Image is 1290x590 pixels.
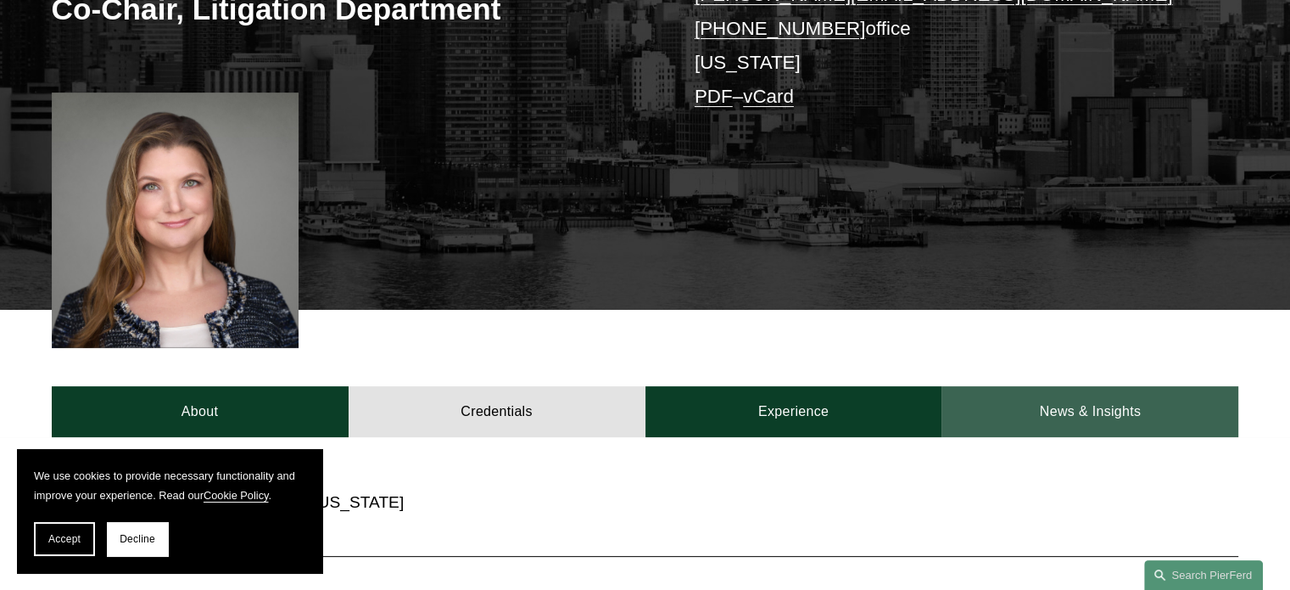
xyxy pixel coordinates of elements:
[52,386,349,437] a: About
[34,522,95,556] button: Accept
[645,386,942,437] a: Experience
[107,522,168,556] button: Decline
[313,488,645,518] p: [US_STATE]
[695,86,733,107] a: PDF
[349,386,645,437] a: Credentials
[743,86,794,107] a: vCard
[1144,560,1263,590] a: Search this site
[120,533,155,545] span: Decline
[941,386,1238,437] a: News & Insights
[695,18,866,39] a: [PHONE_NUMBER]
[34,466,305,505] p: We use cookies to provide necessary functionality and improve your experience. Read our .
[17,449,322,573] section: Cookie banner
[204,489,269,502] a: Cookie Policy
[48,533,81,545] span: Accept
